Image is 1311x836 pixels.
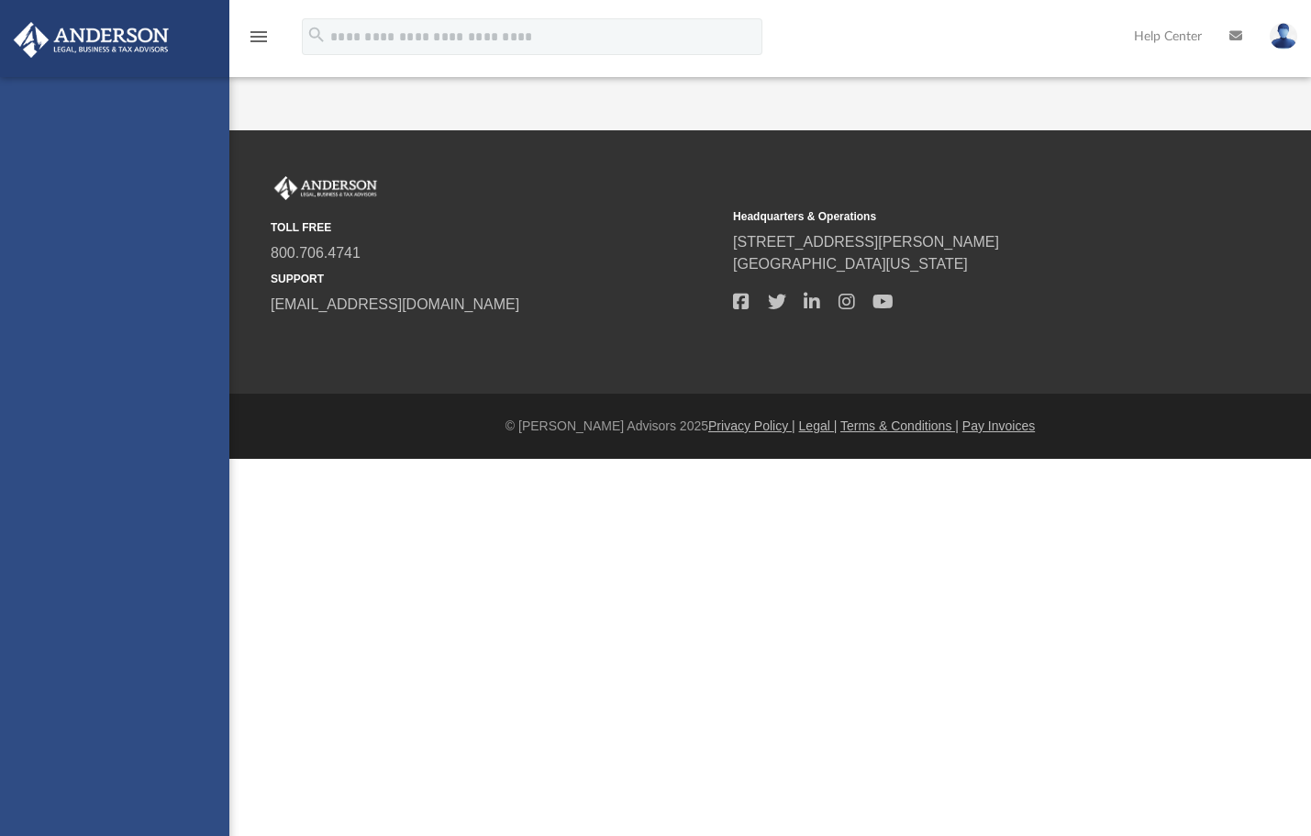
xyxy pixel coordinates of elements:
[271,271,720,287] small: SUPPORT
[1270,23,1297,50] img: User Pic
[733,208,1183,225] small: Headquarters & Operations
[271,219,720,236] small: TOLL FREE
[733,256,968,272] a: [GEOGRAPHIC_DATA][US_STATE]
[248,26,270,48] i: menu
[733,234,999,250] a: [STREET_ADDRESS][PERSON_NAME]
[271,245,361,261] a: 800.706.4741
[962,418,1035,433] a: Pay Invoices
[306,25,327,45] i: search
[248,35,270,48] a: menu
[8,22,174,58] img: Anderson Advisors Platinum Portal
[271,176,381,200] img: Anderson Advisors Platinum Portal
[708,418,795,433] a: Privacy Policy |
[840,418,959,433] a: Terms & Conditions |
[271,296,519,312] a: [EMAIL_ADDRESS][DOMAIN_NAME]
[229,417,1311,436] div: © [PERSON_NAME] Advisors 2025
[799,418,838,433] a: Legal |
